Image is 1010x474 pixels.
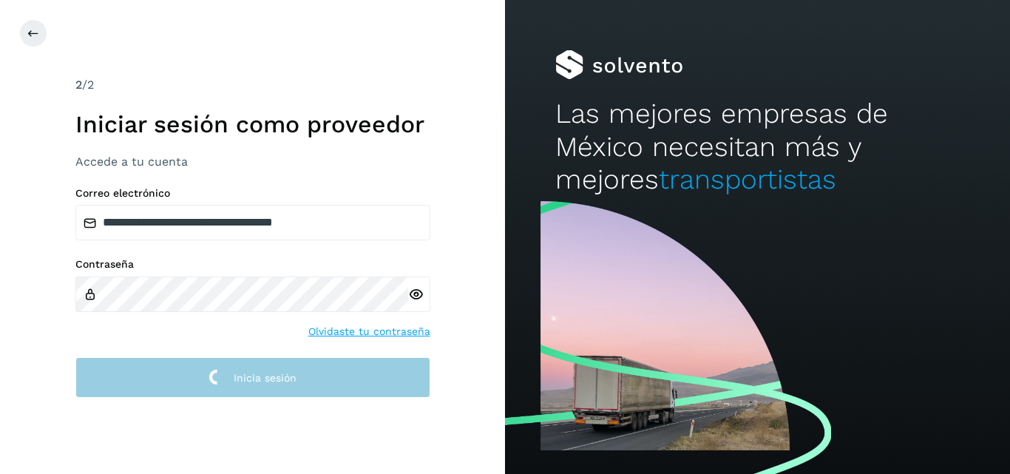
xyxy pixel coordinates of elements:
[75,258,430,271] label: Contraseña
[75,155,430,169] h3: Accede a tu cuenta
[75,357,430,398] button: Inicia sesión
[75,187,430,200] label: Correo electrónico
[308,324,430,339] a: Olvidaste tu contraseña
[75,110,430,138] h1: Iniciar sesión como proveedor
[234,373,296,383] span: Inicia sesión
[75,78,82,92] span: 2
[555,98,959,196] h2: Las mejores empresas de México necesitan más y mejores
[659,163,836,195] span: transportistas
[75,76,430,94] div: /2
